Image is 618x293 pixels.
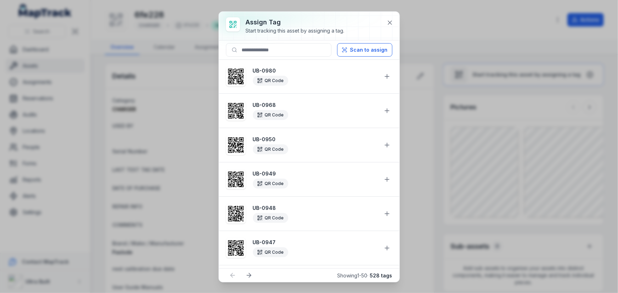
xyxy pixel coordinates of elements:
[370,272,392,278] strong: 528 tags
[253,76,288,86] div: QR Code
[246,17,345,27] h3: Assign tag
[253,144,288,154] div: QR Code
[253,170,378,177] strong: UB-0949
[253,213,288,223] div: QR Code
[253,136,378,143] strong: UB-0950
[253,239,378,246] strong: UB-0947
[253,205,378,212] strong: UB-0948
[253,67,378,74] strong: UB-0980
[253,102,378,109] strong: UB-0968
[337,43,392,57] button: Scan to assign
[246,27,345,34] div: Start tracking this asset by assigning a tag.
[253,110,288,120] div: QR Code
[253,247,288,257] div: QR Code
[253,179,288,189] div: QR Code
[338,272,392,278] span: Showing 1 - 50 ·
